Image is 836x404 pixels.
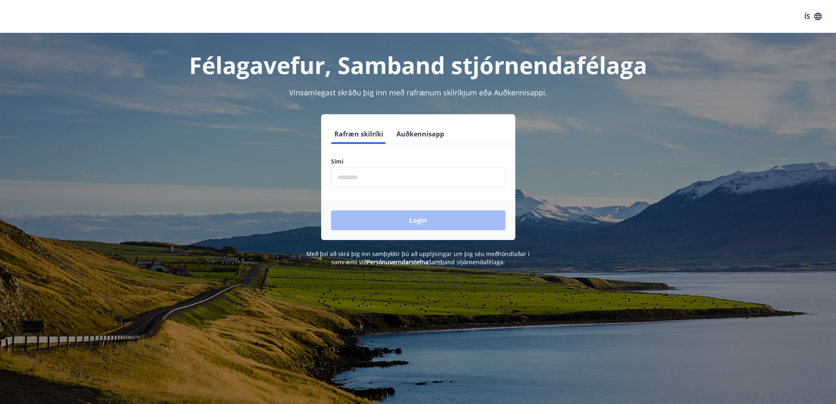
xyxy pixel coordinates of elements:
button: Rafræn skilríki [331,124,387,144]
button: Auðkennisapp [393,124,447,144]
span: Með því að skrá þig inn samþykkir þú að upplýsingar um þig séu meðhöndlaðar í samræmi við Samband... [306,250,530,266]
a: Persónuverndarstefna [367,258,428,266]
label: Sími [331,157,505,166]
span: Vinsamlegast skráðu þig inn með rafrænum skilríkjum eða Auðkennisappi. [289,88,547,97]
button: ÍS [800,9,826,24]
h1: Félagavefur, Samband stjórnendafélaga [132,49,704,81]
